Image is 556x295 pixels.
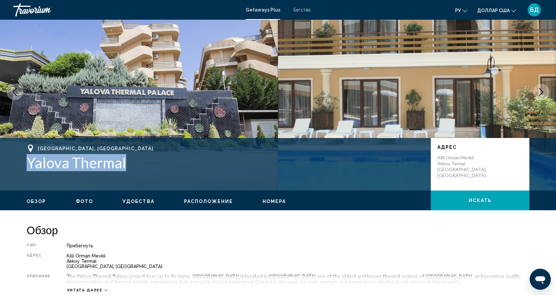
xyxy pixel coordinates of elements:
[455,6,467,15] button: Изменить язык
[27,274,50,284] div: Описание
[437,145,523,150] p: Адрес
[67,288,108,293] button: Читать далее
[184,199,233,204] span: Расположение
[27,154,424,171] h1: Yalova Thermal
[437,155,490,178] p: Killi Orman Mevkii Akkoy Termal [GEOGRAPHIC_DATA], [GEOGRAPHIC_DATA]
[67,288,103,292] span: Читать далее
[530,269,551,290] iframe: Кнопка запуска окна обмена сообщениями
[263,198,286,204] button: Номера
[67,253,529,269] div: Killi Orman Mevkii Akkoy Termal [GEOGRAPHIC_DATA], [GEOGRAPHIC_DATA]
[455,8,461,13] font: ру
[530,6,539,13] font: БД
[76,199,93,204] span: Фото
[184,198,233,204] button: Расположение
[477,6,516,15] button: Изменить валюту
[13,3,239,16] a: Травориум
[27,198,46,204] button: Обзор
[293,7,311,12] a: Бегства
[263,199,286,204] span: Номера
[7,84,23,100] button: Previous image
[27,253,50,269] div: Адрес
[67,274,529,284] div: The Yalova Thermal Palace project lives up to its name. [GEOGRAPHIC_DATA] is located in [GEOGRAPH...
[469,198,492,203] span: искать
[38,146,153,151] span: [GEOGRAPHIC_DATA], [GEOGRAPHIC_DATA]
[431,191,529,210] button: искать
[27,243,50,248] div: Тип
[477,8,510,13] font: доллар США
[526,3,543,17] button: Меню пользователя
[123,198,154,204] button: Удобства
[67,243,529,248] div: Прибегнуть
[76,198,93,204] button: Фото
[123,199,154,204] span: Удобства
[533,84,549,100] button: Next image
[246,7,280,12] a: Getaways Plus
[27,223,529,237] h2: Обзор
[27,199,46,204] span: Обзор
